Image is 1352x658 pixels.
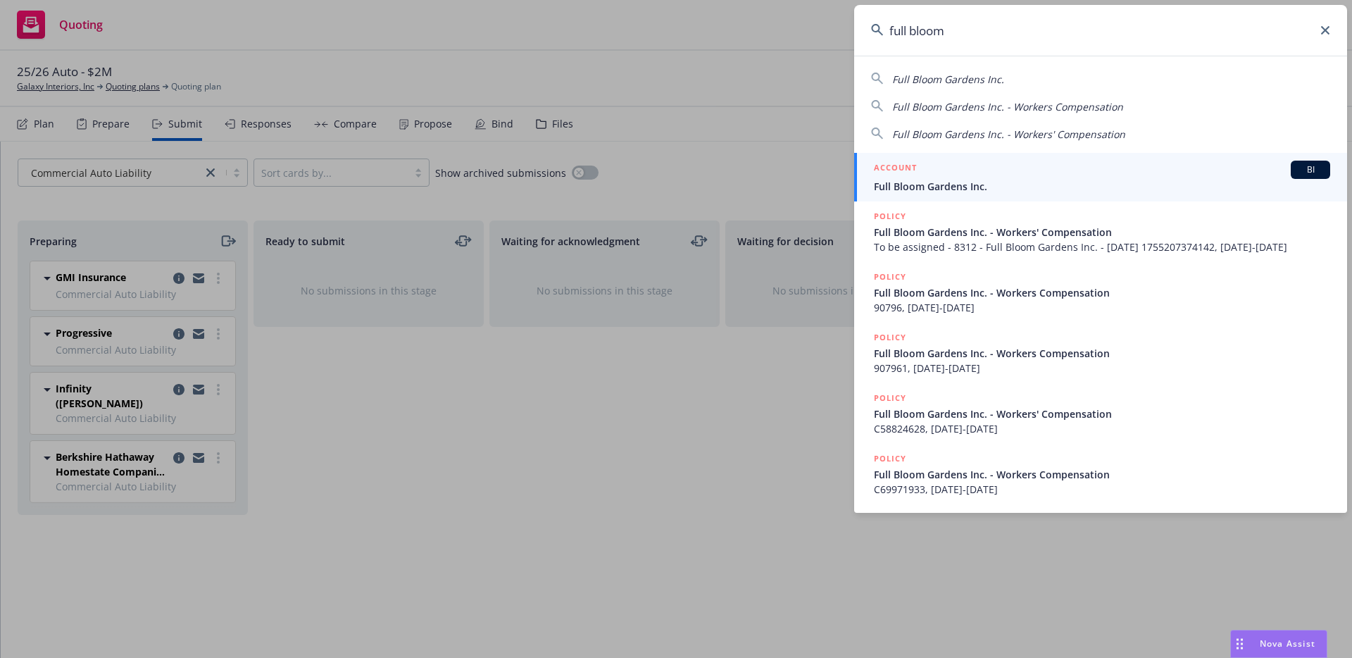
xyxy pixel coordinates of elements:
h5: ACCOUNT [874,161,917,178]
div: Drag to move [1231,631,1248,657]
h5: POLICY [874,452,906,466]
input: Search... [854,5,1347,56]
span: Full Bloom Gardens Inc. - Workers' Compensation [874,406,1330,421]
span: Full Bloom Gardens Inc. - Workers' Compensation [892,128,1125,141]
span: 90796, [DATE]-[DATE] [874,300,1330,315]
span: C58824628, [DATE]-[DATE] [874,421,1330,436]
span: Full Bloom Gardens Inc. [874,179,1330,194]
span: C69971933, [DATE]-[DATE] [874,482,1330,497]
span: Full Bloom Gardens Inc. - Workers Compensation [874,467,1330,482]
h5: POLICY [874,330,906,344]
span: Full Bloom Gardens Inc. - Workers Compensation [892,100,1123,113]
button: Nova Assist [1230,630,1327,658]
a: POLICYFull Bloom Gardens Inc. - Workers Compensation907961, [DATE]-[DATE] [854,323,1347,383]
span: 907961, [DATE]-[DATE] [874,361,1330,375]
a: POLICYFull Bloom Gardens Inc. - Workers CompensationC69971933, [DATE]-[DATE] [854,444,1347,504]
h5: POLICY [874,391,906,405]
h5: POLICY [874,270,906,284]
span: Full Bloom Gardens Inc. - Workers Compensation [874,285,1330,300]
a: ACCOUNTBIFull Bloom Gardens Inc. [854,153,1347,201]
span: To be assigned - 8312 - Full Bloom Gardens Inc. - [DATE] 1755207374142, [DATE]-[DATE] [874,240,1330,254]
h5: POLICY [874,209,906,223]
span: Full Bloom Gardens Inc. [892,73,1004,86]
span: Full Bloom Gardens Inc. - Workers Compensation [874,346,1330,361]
a: POLICYFull Bloom Gardens Inc. - Workers' CompensationTo be assigned - 8312 - Full Bloom Gardens I... [854,201,1347,262]
a: POLICYFull Bloom Gardens Inc. - Workers' CompensationC58824628, [DATE]-[DATE] [854,383,1347,444]
span: Full Bloom Gardens Inc. - Workers' Compensation [874,225,1330,240]
a: POLICYFull Bloom Gardens Inc. - Workers Compensation90796, [DATE]-[DATE] [854,262,1347,323]
span: BI [1296,163,1325,176]
span: Nova Assist [1260,638,1315,650]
